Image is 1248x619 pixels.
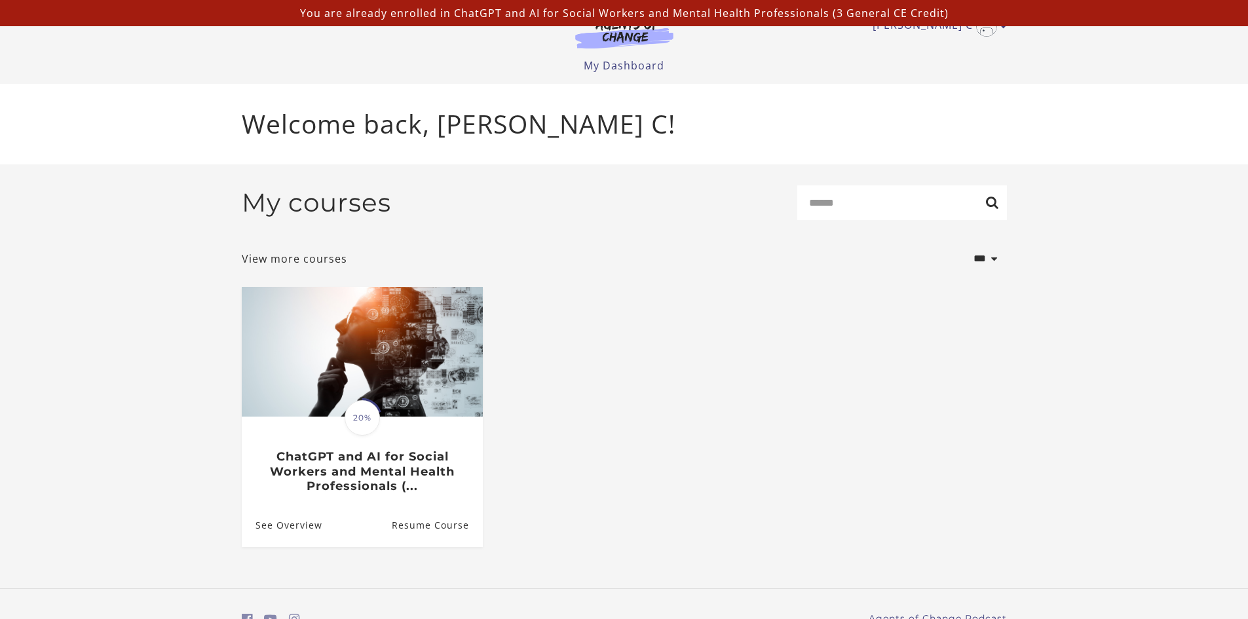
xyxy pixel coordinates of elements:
[873,16,1000,37] a: Toggle menu
[242,187,391,218] h2: My courses
[5,5,1243,21] p: You are already enrolled in ChatGPT and AI for Social Workers and Mental Health Professionals (3 ...
[242,251,347,267] a: View more courses
[242,504,322,546] a: ChatGPT and AI for Social Workers and Mental Health Professionals (...: See Overview
[242,105,1007,143] p: Welcome back, [PERSON_NAME] C!
[584,58,664,73] a: My Dashboard
[255,449,468,494] h3: ChatGPT and AI for Social Workers and Mental Health Professionals (...
[391,504,482,546] a: ChatGPT and AI for Social Workers and Mental Health Professionals (...: Resume Course
[345,400,380,436] span: 20%
[561,18,687,48] img: Agents of Change Logo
